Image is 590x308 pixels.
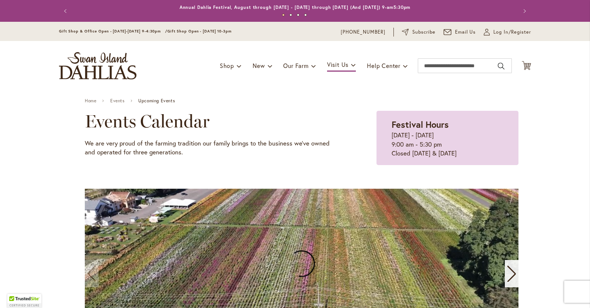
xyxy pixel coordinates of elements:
a: Subscribe [402,28,435,36]
a: Home [85,98,96,103]
h2: Events Calendar [85,111,340,131]
span: Log In/Register [493,28,531,36]
span: New [253,62,265,69]
button: 3 of 4 [297,14,299,16]
span: Email Us [455,28,476,36]
span: Our Farm [283,62,308,69]
p: We are very proud of the farming tradition our family brings to the business we've owned and oper... [85,139,340,157]
a: Annual Dahlia Festival, August through [DATE] - [DATE] through [DATE] (And [DATE]) 9-am5:30pm [180,4,411,10]
button: 2 of 4 [289,14,292,16]
span: Gift Shop Open - [DATE] 10-3pm [167,29,232,34]
span: Help Center [367,62,400,69]
a: Log In/Register [484,28,531,36]
span: Upcoming Events [138,98,175,103]
span: Gift Shop & Office Open - [DATE]-[DATE] 9-4:30pm / [59,29,167,34]
button: Next [516,4,531,18]
span: Subscribe [412,28,435,36]
span: Shop [220,62,234,69]
strong: Festival Hours [392,119,449,130]
a: Events [110,98,125,103]
p: [DATE] - [DATE] 9:00 am - 5:30 pm Closed [DATE] & [DATE] [392,131,503,158]
iframe: Launch Accessibility Center [6,282,26,302]
a: [PHONE_NUMBER] [341,28,385,36]
button: Previous [59,4,74,18]
a: Email Us [444,28,476,36]
button: 4 of 4 [304,14,307,16]
button: 1 of 4 [282,14,285,16]
span: Visit Us [327,61,348,68]
a: store logo [59,52,136,79]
